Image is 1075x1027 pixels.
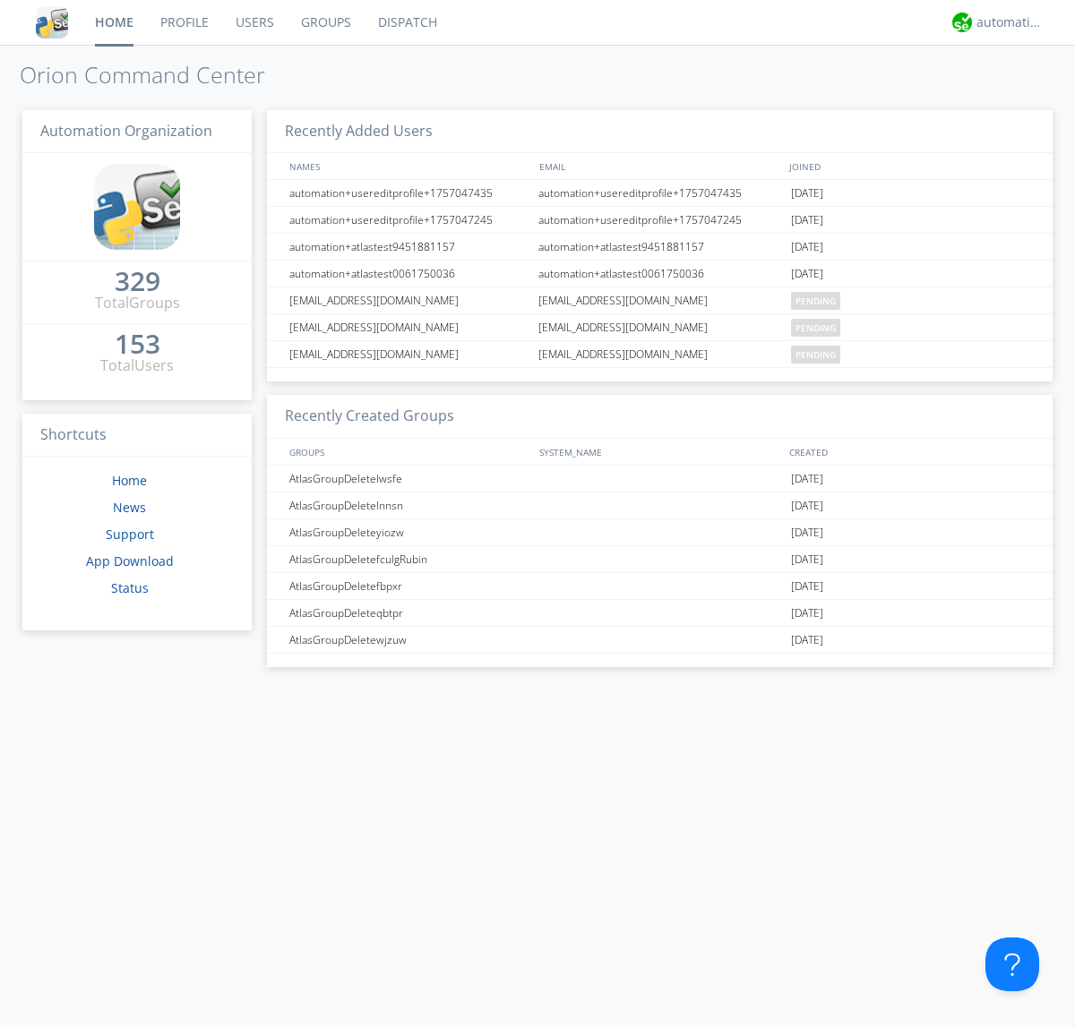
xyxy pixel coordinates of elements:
[285,287,533,313] div: [EMAIL_ADDRESS][DOMAIN_NAME]
[534,287,787,313] div: [EMAIL_ADDRESS][DOMAIN_NAME]
[95,293,180,313] div: Total Groups
[791,519,823,546] span: [DATE]
[106,526,154,543] a: Support
[112,472,147,489] a: Home
[534,261,787,287] div: automation+atlastest0061750036
[115,272,160,293] a: 329
[267,261,1053,287] a: automation+atlastest0061750036automation+atlastest0061750036[DATE]
[791,261,823,287] span: [DATE]
[267,287,1053,314] a: [EMAIL_ADDRESS][DOMAIN_NAME][EMAIL_ADDRESS][DOMAIN_NAME]pending
[791,573,823,600] span: [DATE]
[534,341,787,367] div: [EMAIL_ADDRESS][DOMAIN_NAME]
[100,355,174,376] div: Total Users
[111,579,149,596] a: Status
[285,180,533,206] div: automation+usereditprofile+1757047435
[267,180,1053,207] a: automation+usereditprofile+1757047435automation+usereditprofile+1757047435[DATE]
[285,573,533,599] div: AtlasGroupDeletefbpxr
[785,439,1036,465] div: CREATED
[113,499,146,516] a: News
[267,492,1053,519] a: AtlasGroupDeletelnnsn[DATE]
[285,234,533,260] div: automation+atlastest9451881157
[791,492,823,519] span: [DATE]
[791,546,823,573] span: [DATE]
[534,180,787,206] div: automation+usereditprofile+1757047435
[976,13,1044,31] div: automation+atlas
[267,395,1053,439] h3: Recently Created Groups
[785,153,1036,179] div: JOINED
[535,153,785,179] div: EMAIL
[952,13,972,32] img: d2d01cd9b4174d08988066c6d424eccd
[285,261,533,287] div: automation+atlastest0061750036
[791,600,823,627] span: [DATE]
[267,207,1053,234] a: automation+usereditprofile+1757047245automation+usereditprofile+1757047245[DATE]
[285,207,533,233] div: automation+usereditprofile+1757047245
[285,153,530,179] div: NAMES
[791,180,823,207] span: [DATE]
[86,552,174,569] a: App Download
[267,110,1053,154] h3: Recently Added Users
[791,346,840,364] span: pending
[791,627,823,654] span: [DATE]
[267,314,1053,341] a: [EMAIL_ADDRESS][DOMAIN_NAME][EMAIL_ADDRESS][DOMAIN_NAME]pending
[791,319,840,337] span: pending
[985,937,1039,991] iframe: Toggle Customer Support
[267,546,1053,573] a: AtlasGroupDeletefculgRubin[DATE]
[285,314,533,340] div: [EMAIL_ADDRESS][DOMAIN_NAME]
[115,335,160,355] a: 153
[115,272,160,290] div: 329
[285,439,530,465] div: GROUPS
[267,600,1053,627] a: AtlasGroupDeleteqbtpr[DATE]
[791,466,823,492] span: [DATE]
[535,439,785,465] div: SYSTEM_NAME
[534,207,787,233] div: automation+usereditprofile+1757047245
[285,600,533,626] div: AtlasGroupDeleteqbtpr
[285,546,533,572] div: AtlasGroupDeletefculgRubin
[267,234,1053,261] a: automation+atlastest9451881157automation+atlastest9451881157[DATE]
[40,121,212,141] span: Automation Organization
[285,492,533,518] div: AtlasGroupDeletelnnsn
[267,341,1053,368] a: [EMAIL_ADDRESS][DOMAIN_NAME][EMAIL_ADDRESS][DOMAIN_NAME]pending
[267,519,1053,546] a: AtlasGroupDeleteyiozw[DATE]
[285,341,533,367] div: [EMAIL_ADDRESS][DOMAIN_NAME]
[36,6,68,39] img: cddb5a64eb264b2086981ab96f4c1ba7
[534,234,787,260] div: automation+atlastest9451881157
[285,627,533,653] div: AtlasGroupDeletewjzuw
[791,207,823,234] span: [DATE]
[267,627,1053,654] a: AtlasGroupDeletewjzuw[DATE]
[791,234,823,261] span: [DATE]
[534,314,787,340] div: [EMAIL_ADDRESS][DOMAIN_NAME]
[94,164,180,250] img: cddb5a64eb264b2086981ab96f4c1ba7
[285,466,533,492] div: AtlasGroupDeletelwsfe
[22,414,252,458] h3: Shortcuts
[267,573,1053,600] a: AtlasGroupDeletefbpxr[DATE]
[285,519,533,545] div: AtlasGroupDeleteyiozw
[791,292,840,310] span: pending
[267,466,1053,492] a: AtlasGroupDeletelwsfe[DATE]
[115,335,160,353] div: 153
